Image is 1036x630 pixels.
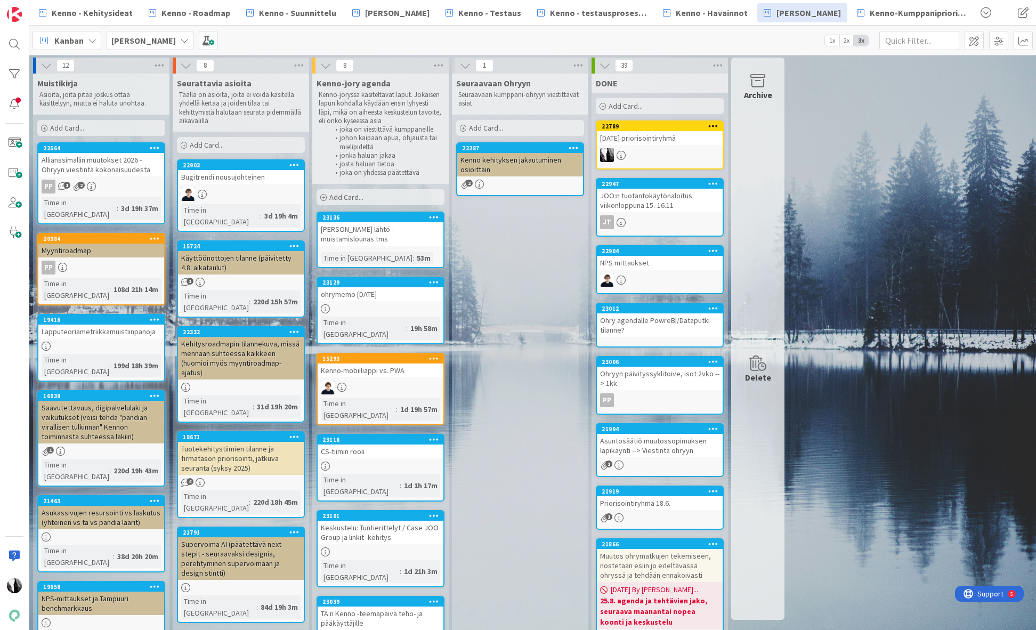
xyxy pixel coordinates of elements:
div: Allianssimallin muutokset 2026 - Ohryyn viestintä kokonaisuudesta [38,153,164,176]
span: Support [22,2,48,14]
span: Seuraavaan Ohryyn [456,78,531,88]
span: Kenno-Kumppanipriorisointi [870,6,967,19]
div: 22332Kehitysroadmapin tilannekuva, missä mennään suhteessa kaikkeen (huomioi myös myyntiroadmap-a... [178,327,304,379]
div: 21463 [38,496,164,506]
span: 3x [854,35,868,46]
div: 21919 [597,487,723,496]
div: Asuntosäätiö muutossopimuksen läpikäynti --> Viestintä ohryyn [597,434,723,457]
img: avatar [7,608,22,623]
span: Add Card... [50,123,84,133]
div: Muutos ohrymatkujen tekemiseen, nostetaan esiin jo edeltävässä ohryssä ja tehdään ennakoivasti [597,549,723,582]
div: Lapputeoriametriikkamuistiinpanoja [38,325,164,338]
div: 22903 [183,161,304,169]
span: 4 [187,478,193,485]
div: Saavutettavuus, digipalvelulaki ja vaikutukset (voisi tehdä "pandian virallisen tulkinnan" Kennon... [38,401,164,443]
span: [PERSON_NAME] [776,6,841,19]
div: 23129 [318,278,443,287]
div: [DATE] priorisointiryhmä [597,131,723,145]
div: 1d 21h 3m [401,566,440,577]
div: 19658 [38,582,164,592]
span: 2 [466,180,473,187]
div: 23006 [597,357,723,367]
div: 23006 [602,358,723,366]
a: 22332Kehitysroadmapin tilannekuva, missä mennään suhteessa kaikkeen (huomioi myös myyntiroadmap-a... [177,326,305,423]
li: jonka haluan jakaa [329,151,443,160]
span: Kenno - Roadmap [161,6,230,19]
span: : [249,496,250,508]
span: : [109,284,111,295]
li: josta haluan tietoa [329,160,443,168]
div: 23039 [322,598,443,605]
div: Archive [744,88,772,101]
div: Time in [GEOGRAPHIC_DATA] [42,354,109,377]
span: : [113,551,115,562]
a: Kenno - Suunnittelu [240,3,343,22]
span: : [253,401,254,413]
div: 220d 15h 57m [250,296,301,308]
div: Time in [GEOGRAPHIC_DATA] [181,290,249,313]
span: Muistikirja [37,78,78,88]
div: PP [42,180,55,193]
div: 220d 19h 43m [111,465,161,476]
p: Täällä on asioita, joita ei voida käsitellä yhdellä kertaa ja joiden tilaa tai kehittymistä halut... [179,91,303,125]
div: 23101Keskustelu: Tuntierittelyt / Case JOO Group ja linkit -kehitys [318,511,443,544]
a: 21463Asukassivujen resursointi vs laskutus (yhteinen vs ta vs pandia laarit)Time in [GEOGRAPHIC_D... [37,495,165,572]
div: 21791 [178,528,304,537]
div: 23006Ohryyn päivityssyklitoive, isot 2vko --> 1kk [597,357,723,390]
div: PP [600,393,614,407]
div: 23136 [318,213,443,222]
div: 21791Supervoima AI (päätettävä next stepit - seuraavaksi designia, perehtyminen supervoimaan ja d... [178,528,304,580]
div: Kenno-mobiiliappi vs. PWA [318,364,443,377]
div: 23012Ohry agendalle PowreBI/Dataputki tilanne? [597,304,723,337]
span: : [249,296,250,308]
li: joka on yhdessä päätettävä [329,168,443,177]
div: 23118 [322,436,443,443]
div: 18671 [178,432,304,442]
div: 84d 19h 3m [258,601,301,613]
p: Kenno-joryssa käsiteltävät laput. Jokaisen lapun kohdalla käydään ensin lyhyesti läpi, mikä on ai... [319,91,442,125]
li: johon kaipaan apua, ohjausta tai mielipidettä [329,134,443,151]
span: [DATE] By [PERSON_NAME]... [611,584,698,595]
div: Time in [GEOGRAPHIC_DATA] [321,317,406,340]
span: Kenno - Testaus [458,6,521,19]
div: 22947JOO:n tuotantokäytönaloitus viikonloppuna 15.-16.11 [597,179,723,212]
div: MT [178,187,304,201]
div: 22564 [43,144,164,152]
a: 21791Supervoima AI (päätettävä next stepit - seuraavaksi designia, perehtyminen supervoimaan ja d... [177,527,305,623]
a: Kenno-Kumppanipriorisointi [851,3,973,22]
div: 31d 19h 20m [254,401,301,413]
div: PP [38,180,164,193]
div: Bugitrendi nousujohteinen [178,170,304,184]
div: Time in [GEOGRAPHIC_DATA] [321,398,396,421]
div: 23039TA:n Kenno -teemapäivä teho- ja pääkäyttäjille [318,597,443,630]
div: 23129ohrymemo [DATE] [318,278,443,301]
img: MT [321,381,335,394]
div: 21791 [183,529,304,536]
span: Add Card... [469,123,503,133]
div: 21994 [602,425,723,433]
div: 22789[DATE] priorisointiryhmä [597,122,723,145]
a: 23136[PERSON_NAME] lähtö - muistamislounas tmsTime in [GEOGRAPHIC_DATA]:53m [317,212,444,268]
div: CS-tiimin rooli [318,445,443,458]
div: 19416 [43,316,164,324]
span: Add Card... [190,140,224,150]
div: Time in [GEOGRAPHIC_DATA] [181,204,260,228]
a: 15293Kenno-mobiiliappi vs. PWAMTTime in [GEOGRAPHIC_DATA]:1d 19h 57m [317,353,444,425]
span: Kenno - Havainnot [676,6,748,19]
div: 20984Myyntiroadmap [38,234,164,257]
div: Delete [745,371,771,384]
div: 18671Tuotekehitystiimien tilanne ja firmatason priorisointi, jatkuva seuranta (syksy 2025) [178,432,304,475]
div: Kehitysroadmapin tilannekuva, missä mennään suhteessa kaikkeen (huomioi myös myyntiroadmap-ajatus) [178,337,304,379]
a: 22789[DATE] priorisointiryhmäKV [596,120,724,169]
div: 23012 [602,305,723,312]
span: Kenno - Suunnittelu [259,6,336,19]
a: [PERSON_NAME] [757,3,847,22]
div: Time in [GEOGRAPHIC_DATA] [181,595,256,619]
div: Time in [GEOGRAPHIC_DATA] [42,545,113,568]
div: 38d 20h 20m [115,551,161,562]
div: 15293 [322,355,443,362]
div: 5 [55,4,58,13]
div: 1d 1h 17m [401,480,440,491]
div: 22789 [602,123,723,130]
a: 23012Ohry agendalle PowreBI/Dataputki tilanne? [596,303,724,348]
